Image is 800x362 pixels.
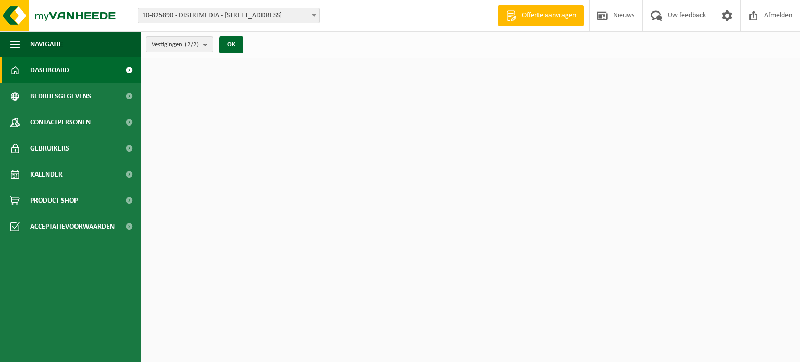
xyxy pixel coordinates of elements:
[30,161,63,188] span: Kalender
[146,36,213,52] button: Vestigingen(2/2)
[152,37,199,53] span: Vestigingen
[30,109,91,135] span: Contactpersonen
[30,188,78,214] span: Product Shop
[219,36,243,53] button: OK
[137,8,320,23] span: 10-825890 - DISTRIMEDIA - 8700 TIELT, MEULEBEEKSESTEENWEG 20
[30,31,63,57] span: Navigatie
[30,214,115,240] span: Acceptatievoorwaarden
[519,10,579,21] span: Offerte aanvragen
[138,8,319,23] span: 10-825890 - DISTRIMEDIA - 8700 TIELT, MEULEBEEKSESTEENWEG 20
[30,83,91,109] span: Bedrijfsgegevens
[498,5,584,26] a: Offerte aanvragen
[30,135,69,161] span: Gebruikers
[185,41,199,48] count: (2/2)
[30,57,69,83] span: Dashboard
